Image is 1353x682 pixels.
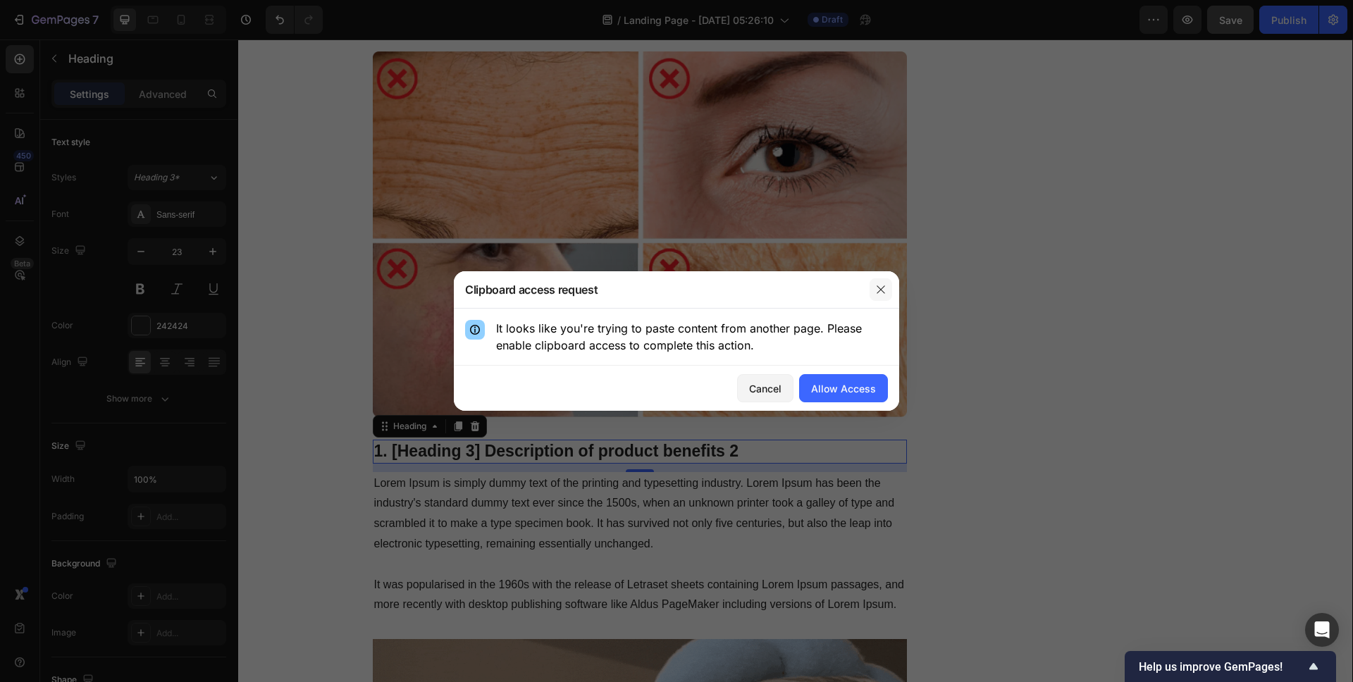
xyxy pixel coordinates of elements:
[135,12,670,377] img: gempages_582835125046215320-a84f36eb-cc35-4791-9204-052071b36d45.webp
[1139,660,1305,674] span: Help us improve GemPages!
[465,281,598,298] h3: Clipboard access request
[799,374,888,402] button: Allow Access
[496,320,888,354] p: It looks like you're trying to paste content from another page. Please enable clipboard access to...
[1139,658,1322,675] button: Show survey - Help us improve GemPages!
[137,402,669,423] p: 1. [Heading 3] Description of product benefits 2
[137,434,669,576] p: Lorem Ipsum is simply dummy text of the printing and typesetting industry. Lorem Ipsum has been t...
[749,381,781,396] div: Cancel
[737,374,793,402] button: Cancel
[811,381,876,396] div: Allow Access
[153,380,192,393] div: Heading
[1305,613,1339,647] div: Open Intercom Messenger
